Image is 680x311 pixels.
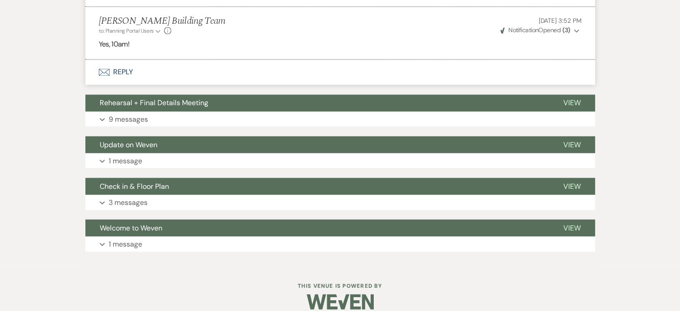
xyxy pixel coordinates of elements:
[100,223,162,232] span: Welcome to Weven
[99,38,582,50] p: Yes, 10am!
[85,94,549,111] button: Rehearsal + Final Details Meeting
[109,238,142,250] p: 1 message
[563,98,581,107] span: View
[100,98,208,107] span: Rehearsal + Final Details Meeting
[562,26,570,34] strong: ( 3 )
[109,155,142,166] p: 1 message
[85,195,595,210] button: 3 messages
[85,219,549,236] button: Welcome to Weven
[500,26,570,34] span: Opened
[109,196,148,208] p: 3 messages
[508,26,538,34] span: Notification
[549,178,595,195] button: View
[549,219,595,236] button: View
[85,153,595,168] button: 1 message
[549,136,595,153] button: View
[99,27,162,35] button: to: Planning Portal Users
[85,111,595,127] button: 9 messages
[563,223,581,232] span: View
[85,60,595,85] button: Reply
[563,140,581,149] span: View
[85,236,595,251] button: 1 message
[99,27,154,34] span: to: Planning Portal Users
[85,178,549,195] button: Check in & Floor Plan
[538,17,581,25] span: [DATE] 3:52 PM
[99,16,226,27] h5: [PERSON_NAME] Building Team
[100,140,157,149] span: Update on Weven
[549,94,595,111] button: View
[85,136,549,153] button: Update on Weven
[499,26,582,35] button: NotificationOpened (3)
[100,181,169,191] span: Check in & Floor Plan
[563,181,581,191] span: View
[109,113,148,125] p: 9 messages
